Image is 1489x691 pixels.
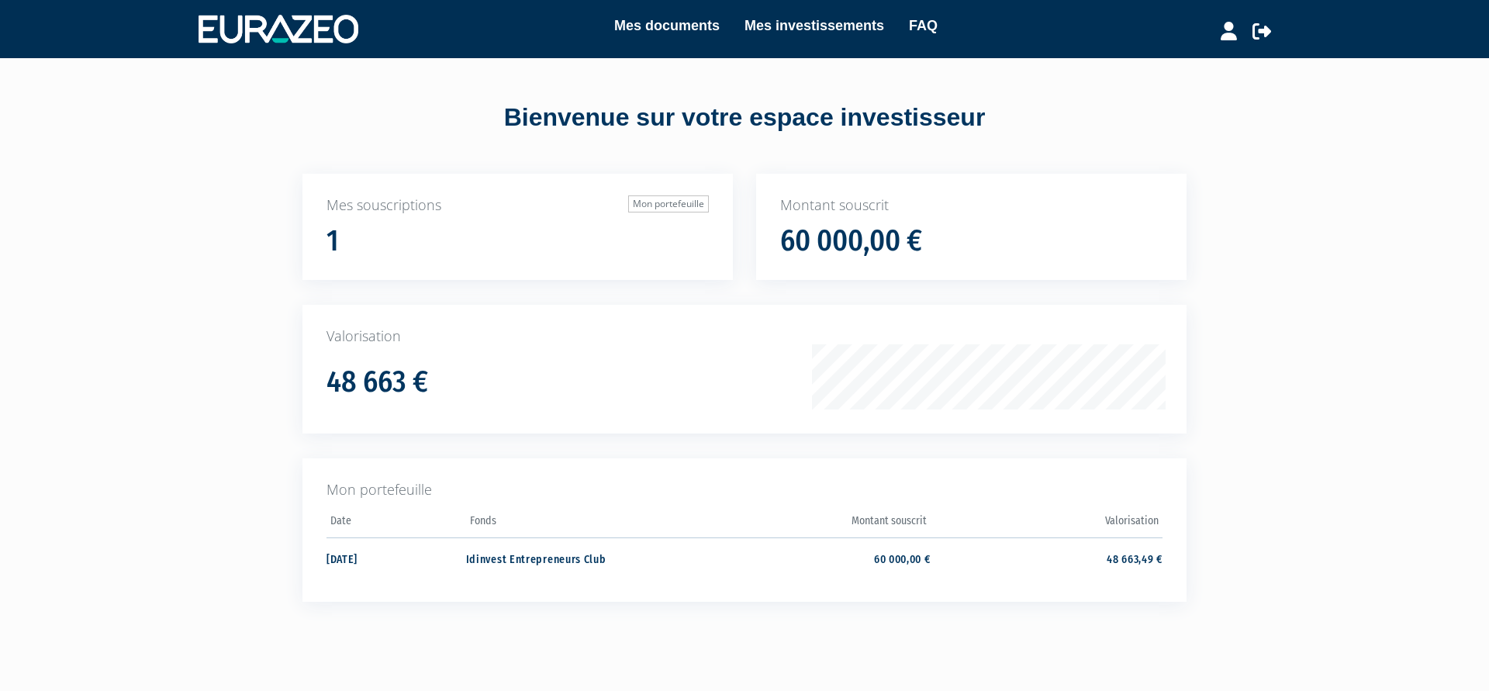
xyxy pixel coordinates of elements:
[466,510,698,538] th: Fonds
[931,510,1163,538] th: Valorisation
[466,537,698,579] td: Idinvest Entrepreneurs Club
[698,537,930,579] td: 60 000,00 €
[199,15,358,43] img: 1732889491-logotype_eurazeo_blanc_rvb.png
[326,537,466,579] td: [DATE]
[268,100,1221,136] div: Bienvenue sur votre espace investisseur
[744,15,884,36] a: Mes investissements
[909,15,938,36] a: FAQ
[780,195,1163,216] p: Montant souscrit
[326,480,1163,500] p: Mon portefeuille
[698,510,930,538] th: Montant souscrit
[628,195,709,212] a: Mon portefeuille
[326,225,339,257] h1: 1
[780,225,922,257] h1: 60 000,00 €
[326,366,428,399] h1: 48 663 €
[614,15,720,36] a: Mes documents
[326,510,466,538] th: Date
[931,537,1163,579] td: 48 663,49 €
[326,195,709,216] p: Mes souscriptions
[326,326,1163,347] p: Valorisation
